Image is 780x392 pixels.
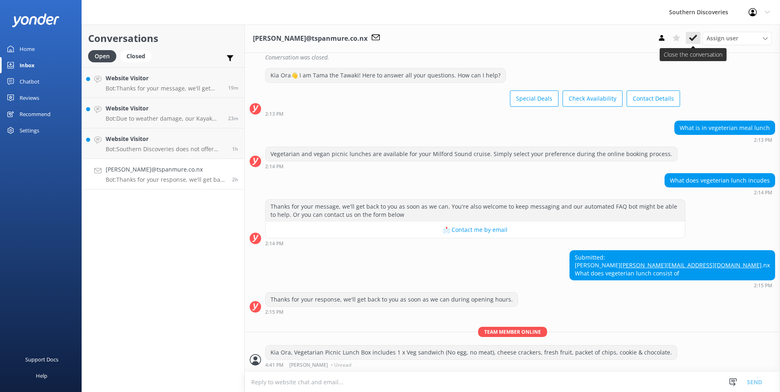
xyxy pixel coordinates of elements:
strong: 2:15 PM [265,310,284,315]
a: Closed [120,51,155,60]
strong: 2:13 PM [265,112,284,117]
div: Support Docs [25,351,58,368]
div: Home [20,41,35,57]
div: Reviews [20,90,39,106]
div: Thanks for your response, we'll get back to you as soon as we can during opening hours. [266,293,518,306]
h4: Website Visitor [106,74,222,83]
strong: 2:15 PM [754,283,772,288]
div: 02:13pm 16-Aug-2025 (UTC +12:00) Pacific/Auckland [674,137,775,143]
a: Website VisitorBot:Thanks for your message, we'll get back to you as soon as we can. You're also ... [82,67,244,98]
button: Contact Details [627,90,680,107]
div: 2025-08-16T02:00:53.037 [250,51,775,64]
div: Chatbot [20,73,40,90]
div: 02:15pm 16-Aug-2025 (UTC +12:00) Pacific/Auckland [569,282,775,288]
span: Assign user [707,34,738,43]
strong: 4:41 PM [265,363,284,368]
span: 03:39pm 16-Aug-2025 (UTC +12:00) Pacific/Auckland [232,145,238,152]
a: [PERSON_NAME]@tspanmure.co.nxBot:Thanks for your response, we'll get back to you as soon as we ca... [82,159,244,189]
span: Team member online [478,327,547,337]
div: 02:14pm 16-Aug-2025 (UTC +12:00) Pacific/Auckland [265,163,678,169]
button: Check Availability [563,90,623,107]
p: Bot: Southern Discoveries does not offer customer parking at the [GEOGRAPHIC_DATA]. However, ther... [106,145,226,153]
div: What is in vegeterian meal lunch [675,121,775,135]
strong: 2:14 PM [265,241,284,246]
span: • Unread [331,363,351,368]
div: 04:41pm 16-Aug-2025 (UTC +12:00) Pacific/Auckland [265,362,677,368]
p: Bot: Thanks for your response, we'll get back to you as soon as we can during opening hours. [106,176,226,183]
span: 04:17pm 16-Aug-2025 (UTC +12:00) Pacific/Auckland [228,115,238,122]
div: Inbox [20,57,35,73]
div: 02:14pm 16-Aug-2025 (UTC +12:00) Pacific/Auckland [665,189,775,195]
div: Conversation was closed. [265,51,775,64]
div: 02:13pm 16-Aug-2025 (UTC +12:00) Pacific/Auckland [265,111,680,117]
a: Open [88,51,120,60]
span: [PERSON_NAME] [289,363,328,368]
div: Assign User [702,32,772,45]
img: yonder-white-logo.png [12,13,59,27]
button: 📩 Contact me by email [266,222,685,238]
a: Website VisitorBot:Southern Discoveries does not offer customer parking at the [GEOGRAPHIC_DATA].... [82,128,244,159]
div: Submitted: [PERSON_NAME] .nx What does vegeterian lunch consist of [570,251,775,280]
div: Recommend [20,106,51,122]
div: 02:14pm 16-Aug-2025 (UTC +12:00) Pacific/Auckland [265,240,685,246]
div: Thanks for your message, we'll get back to you as soon as we can. You're also welcome to keep mes... [266,200,685,221]
p: Bot: Thanks for your message, we'll get back to you as soon as we can. You're also welcome to kee... [106,85,222,92]
div: 02:15pm 16-Aug-2025 (UTC +12:00) Pacific/Auckland [265,309,518,315]
h4: Website Visitor [106,134,226,143]
div: Open [88,50,116,62]
h2: Conversations [88,31,238,46]
div: Settings [20,122,39,139]
a: Website VisitorBot:Due to weather damage, our Kayak Shed is temporarily closed, and we don’t have... [82,98,244,128]
div: Kia Ora, Vegetarian Picnic Lunch Box includes 1 x Veg sandwich (No egg, no meat), cheese crackers... [266,346,677,359]
div: Help [36,368,47,384]
strong: 2:14 PM [754,190,772,195]
div: Kia Ora👋 I am Tama the Tawaki! Here to answer all your questions. How can I help? [266,68,505,82]
span: 04:22pm 16-Aug-2025 (UTC +12:00) Pacific/Auckland [228,84,238,91]
a: [PERSON_NAME][EMAIL_ADDRESS][DOMAIN_NAME] [620,261,762,269]
h4: Website Visitor [106,104,222,113]
div: What does vegeterian lunch incudes [665,174,775,187]
strong: 2:13 PM [754,138,772,143]
div: Closed [120,50,151,62]
p: Bot: Due to weather damage, our Kayak Shed is temporarily closed, and we don’t have a reopening d... [106,115,222,122]
button: Special Deals [510,90,558,107]
h4: [PERSON_NAME]@tspanmure.co.nx [106,165,226,174]
strong: 2:14 PM [265,164,284,169]
h3: [PERSON_NAME]@tspanmure.co.nx [253,33,368,44]
div: Vegetarian and vegan picnic lunches are available for your Milford Sound cruise. Simply select yo... [266,147,677,161]
span: 02:15pm 16-Aug-2025 (UTC +12:00) Pacific/Auckland [232,176,238,183]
